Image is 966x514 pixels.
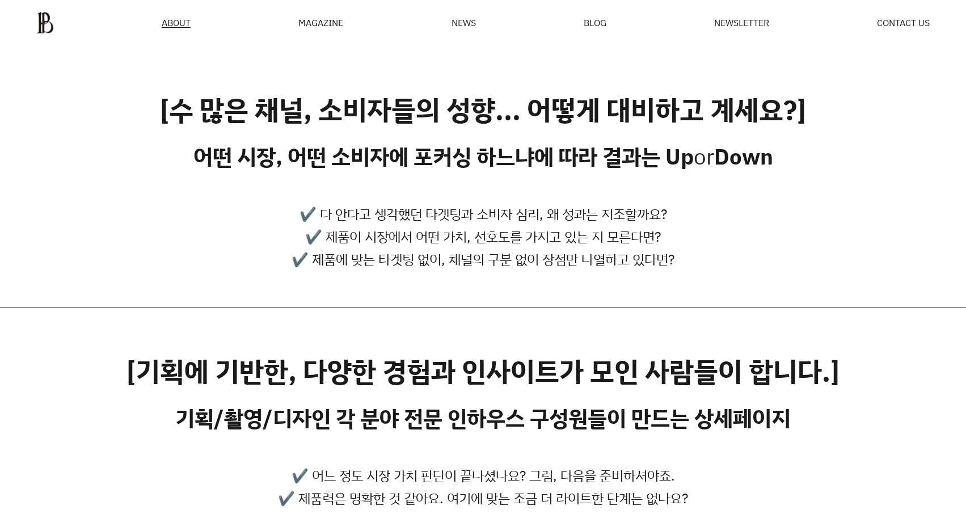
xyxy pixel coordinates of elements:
[584,18,606,27] a: BLOG
[298,18,343,27] div: MAGAZINE
[278,464,688,509] p: ✔️ 어느 정도 시장 가치 판단이 끝나셨나요? 그럼, 다음을 준비하셔야죠. ✔️ 제품력은 명확한 것 같아요. 여기에 맞는 조금 더 라이트한 단계는 없나요?
[175,405,791,431] h3: 기획/촬영/디자인 각 분야 전문 인하우스 구성원들이 만드는 상세페이지
[452,18,476,27] a: NEWS
[162,18,191,28] a: ABOUT
[714,18,769,27] a: NEWSLETTER
[694,142,714,171] span: or
[162,18,191,27] span: ABOUT
[160,94,806,127] h2: [수 많은 채널, 소비자들의 성향... 어떻게 대비하고 계세요?]
[877,18,930,27] a: CONTACT US
[193,144,773,170] h3: 어떤 시장, 어떤 소비자에 포커싱 하느냐에 따라 결과는 Up Down
[292,203,674,271] p: ✔️ 다 안다고 생각했던 타겟팅과 소비자 심리, 왜 성과는 저조할까요? ✔️ 제품이 시장에서 어떤 가치, 선호도를 가지고 있는 지 모른다면? ✔️ 제품에 맞는 타겟팅 없이, ...
[126,355,840,388] h2: [기획에 기반한, 다양한 경험과 인사이트가 모인 사람들이 합니다.]
[36,11,54,34] img: ba379d5522eb3.png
